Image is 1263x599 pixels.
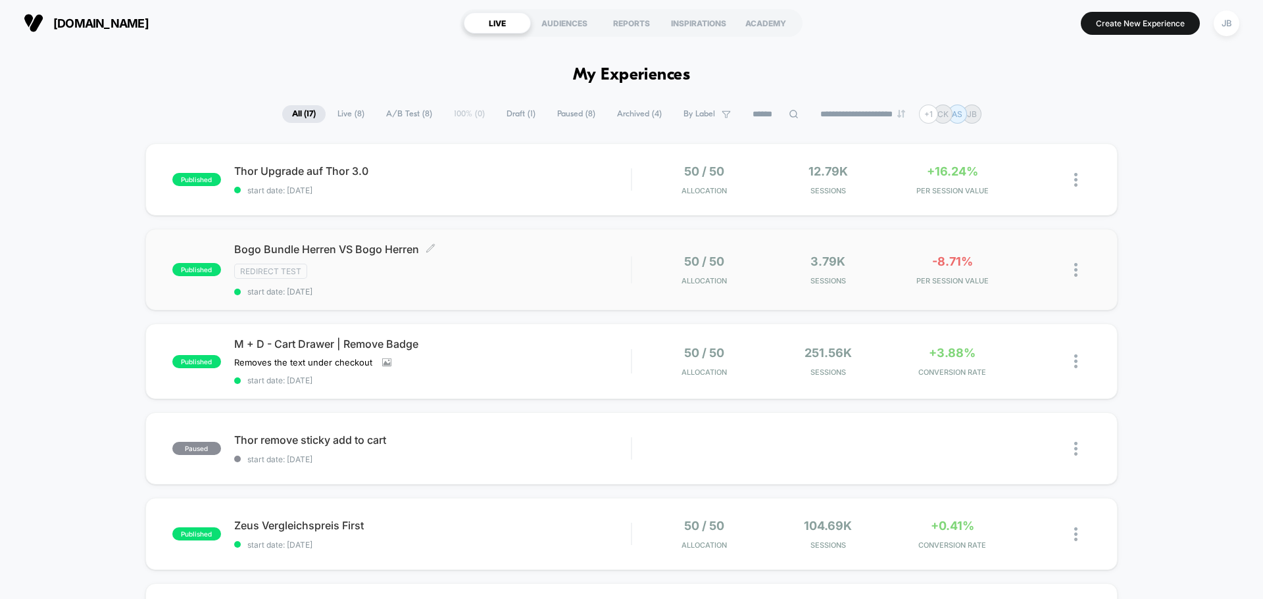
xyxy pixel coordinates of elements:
span: Archived ( 4 ) [607,105,672,123]
button: JB [1210,10,1243,37]
span: By Label [683,109,715,119]
span: 12.79k [808,164,848,178]
span: 50 / 50 [684,519,724,533]
span: All ( 17 ) [282,105,326,123]
span: 50 / 50 [684,346,724,360]
h1: My Experiences [573,66,691,85]
span: Thor Upgrade auf Thor 3.0 [234,164,631,178]
span: paused [172,442,221,455]
span: Allocation [681,368,727,377]
div: INSPIRATIONS [665,12,732,34]
span: Live ( 8 ) [328,105,374,123]
img: close [1074,354,1077,368]
div: REPORTS [598,12,665,34]
span: Sessions [770,276,887,285]
span: 104.69k [804,519,852,533]
span: 3.79k [810,254,845,268]
span: Thor remove sticky add to cart [234,433,631,446]
span: CONVERSION RATE [893,368,1011,377]
span: M + D - Cart Drawer | Remove Badge [234,337,631,350]
img: close [1074,173,1077,187]
span: start date: [DATE] [234,185,631,195]
span: Paused ( 8 ) [547,105,605,123]
span: Sessions [770,540,887,550]
span: +16.24% [927,164,978,178]
span: published [172,355,221,368]
div: LIVE [464,12,531,34]
p: CK [937,109,949,119]
span: Redirect Test [234,264,307,279]
img: Visually logo [24,13,43,33]
button: Create New Experience [1081,12,1200,35]
div: ACADEMY [732,12,799,34]
span: Draft ( 1 ) [497,105,545,123]
span: 50 / 50 [684,254,724,268]
span: PER SESSION VALUE [893,186,1011,195]
div: AUDIENCES [531,12,598,34]
span: published [172,527,221,540]
span: Allocation [681,276,727,285]
p: AS [952,109,962,119]
button: [DOMAIN_NAME] [20,12,153,34]
span: Allocation [681,186,727,195]
img: close [1074,263,1077,277]
span: Sessions [770,186,887,195]
span: published [172,263,221,276]
span: start date: [DATE] [234,375,631,385]
span: start date: [DATE] [234,454,631,464]
span: A/B Test ( 8 ) [376,105,442,123]
span: Sessions [770,368,887,377]
p: JB [967,109,977,119]
span: [DOMAIN_NAME] [53,16,149,30]
img: close [1074,442,1077,456]
div: JB [1214,11,1239,36]
span: Zeus Vergleichspreis First [234,519,631,532]
span: Bogo Bundle Herren VS Bogo Herren [234,243,631,256]
div: + 1 [919,105,938,124]
span: 50 / 50 [684,164,724,178]
span: -8.71% [932,254,973,268]
img: end [897,110,905,118]
img: close [1074,527,1077,541]
span: +3.88% [929,346,976,360]
span: CONVERSION RATE [893,540,1011,550]
span: 251.56k [805,346,852,360]
span: start date: [DATE] [234,540,631,550]
span: PER SESSION VALUE [893,276,1011,285]
span: published [172,173,221,186]
span: +0.41% [931,519,974,533]
span: Removes the text under checkout [234,357,372,368]
span: start date: [DATE] [234,287,631,297]
span: Allocation [681,540,727,550]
